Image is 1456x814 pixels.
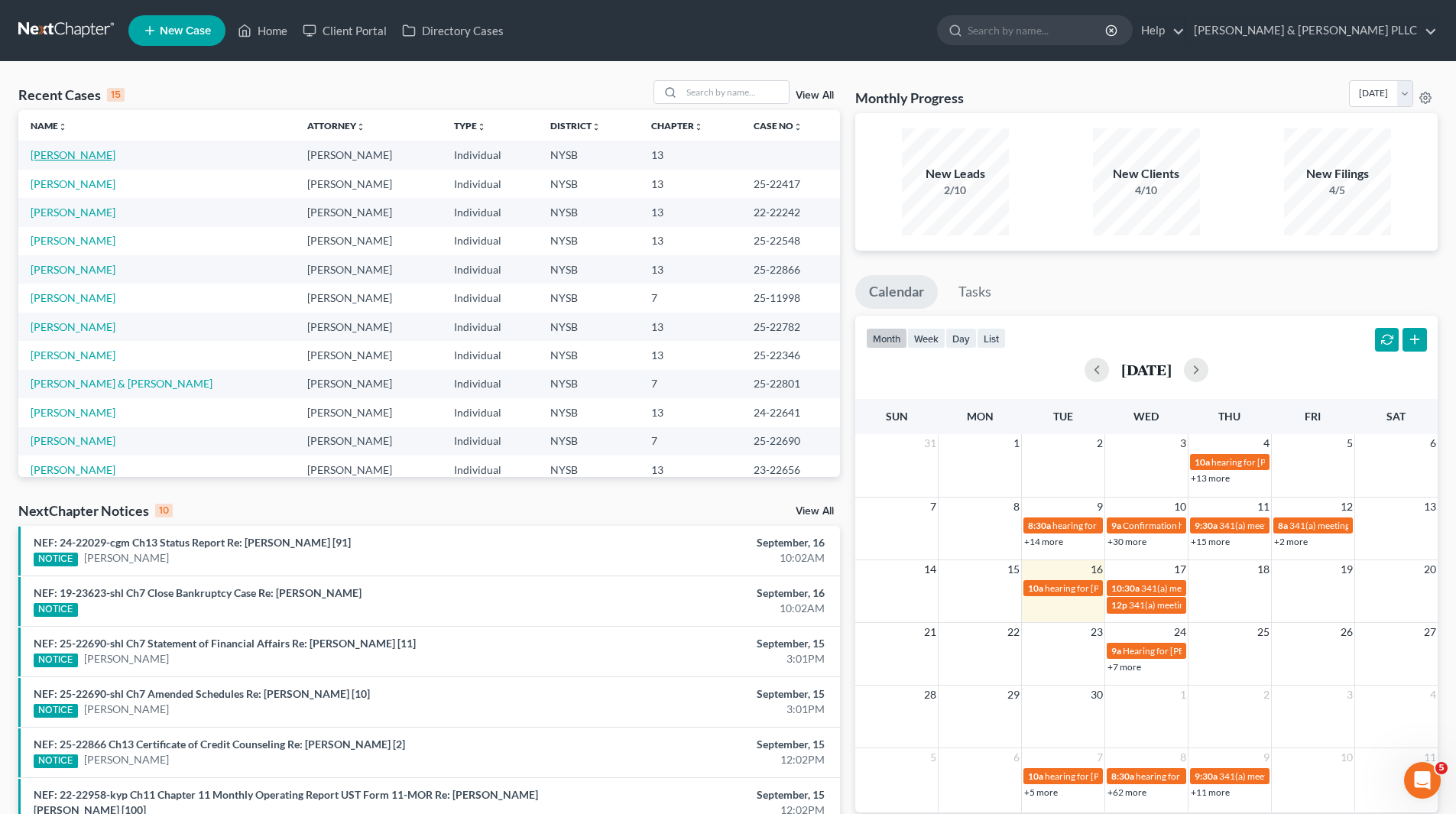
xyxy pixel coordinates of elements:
[1111,770,1134,782] span: 8:30a
[1028,520,1051,531] span: 8:30a
[929,748,938,767] span: 5
[442,341,538,369] td: Individual
[1012,748,1021,767] span: 6
[741,227,840,255] td: 25-22548
[34,553,78,566] div: NOTICE
[1107,536,1146,547] a: +30 more
[394,17,511,44] a: Directory Cases
[741,198,840,226] td: 22-22242
[1404,762,1441,799] iframe: Intercom live chat
[1186,17,1437,44] a: [PERSON_NAME] & [PERSON_NAME] PLLC
[968,16,1107,44] input: Search by name...
[442,198,538,226] td: Individual
[1195,770,1218,782] span: 9:30a
[1111,599,1127,611] span: 12p
[31,177,115,190] a: [PERSON_NAME]
[84,702,169,717] a: [PERSON_NAME]
[230,17,295,44] a: Home
[1386,410,1406,423] span: Sat
[1024,536,1063,547] a: +14 more
[571,787,825,803] div: September, 15
[1089,686,1104,704] span: 30
[1179,686,1188,704] span: 1
[571,752,825,767] div: 12:02PM
[639,170,741,198] td: 13
[929,498,938,516] span: 7
[295,227,442,255] td: [PERSON_NAME]
[741,313,840,341] td: 25-22782
[442,398,538,426] td: Individual
[923,434,938,452] span: 31
[1195,520,1218,531] span: 9:30a
[295,141,442,169] td: [PERSON_NAME]
[793,122,803,131] i: unfold_more
[571,550,825,566] div: 10:02AM
[1262,434,1271,452] span: 4
[454,120,486,131] a: Typeunfold_more
[1422,748,1438,767] span: 11
[741,456,840,484] td: 23-22656
[639,284,741,312] td: 7
[538,170,639,198] td: NYSB
[1141,582,1289,594] span: 341(a) meeting for [PERSON_NAME]
[639,141,741,169] td: 13
[1218,410,1240,423] span: Thu
[1121,362,1172,378] h2: [DATE]
[295,427,442,456] td: [PERSON_NAME]
[639,341,741,369] td: 13
[571,737,825,752] div: September, 15
[796,90,834,101] a: View All
[639,427,741,456] td: 7
[295,313,442,341] td: [PERSON_NAME]
[639,398,741,426] td: 13
[1191,786,1230,798] a: +11 more
[923,686,938,704] span: 28
[1274,536,1308,547] a: +2 more
[1006,623,1021,641] span: 22
[945,328,977,349] button: day
[295,341,442,369] td: [PERSON_NAME]
[741,284,840,312] td: 25-11998
[1028,582,1043,594] span: 10a
[639,313,741,341] td: 13
[1278,520,1288,531] span: 8a
[295,284,442,312] td: [PERSON_NAME]
[31,234,115,247] a: [PERSON_NAME]
[31,406,115,419] a: [PERSON_NAME]
[741,170,840,198] td: 25-22417
[1256,623,1271,641] span: 25
[1422,560,1438,579] span: 20
[1339,623,1354,641] span: 26
[1179,748,1188,767] span: 8
[1191,536,1230,547] a: +15 more
[923,623,938,641] span: 21
[923,560,938,579] span: 14
[1028,770,1043,782] span: 10a
[34,687,370,700] a: NEF: 25-22690-shl Ch7 Amended Schedules Re: [PERSON_NAME] [10]
[1123,645,1242,657] span: Hearing for [PERSON_NAME]
[1339,560,1354,579] span: 19
[31,320,115,333] a: [PERSON_NAME]
[855,89,964,107] h3: Monthly Progress
[741,370,840,398] td: 25-22801
[571,702,825,717] div: 3:01PM
[1284,165,1391,183] div: New Filings
[1024,786,1058,798] a: +5 more
[977,328,1006,349] button: list
[571,651,825,666] div: 3:01PM
[34,738,405,751] a: NEF: 25-22866 Ch13 Certificate of Credit Counseling Re: [PERSON_NAME] [2]
[571,686,825,702] div: September, 15
[538,398,639,426] td: NYSB
[1179,434,1188,452] span: 3
[442,284,538,312] td: Individual
[1428,686,1438,704] span: 4
[1095,498,1104,516] span: 9
[295,255,442,284] td: [PERSON_NAME]
[295,398,442,426] td: [PERSON_NAME]
[796,506,834,517] a: View All
[34,704,78,718] div: NOTICE
[356,122,365,131] i: unfold_more
[1339,498,1354,516] span: 12
[538,198,639,226] td: NYSB
[1256,560,1271,579] span: 18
